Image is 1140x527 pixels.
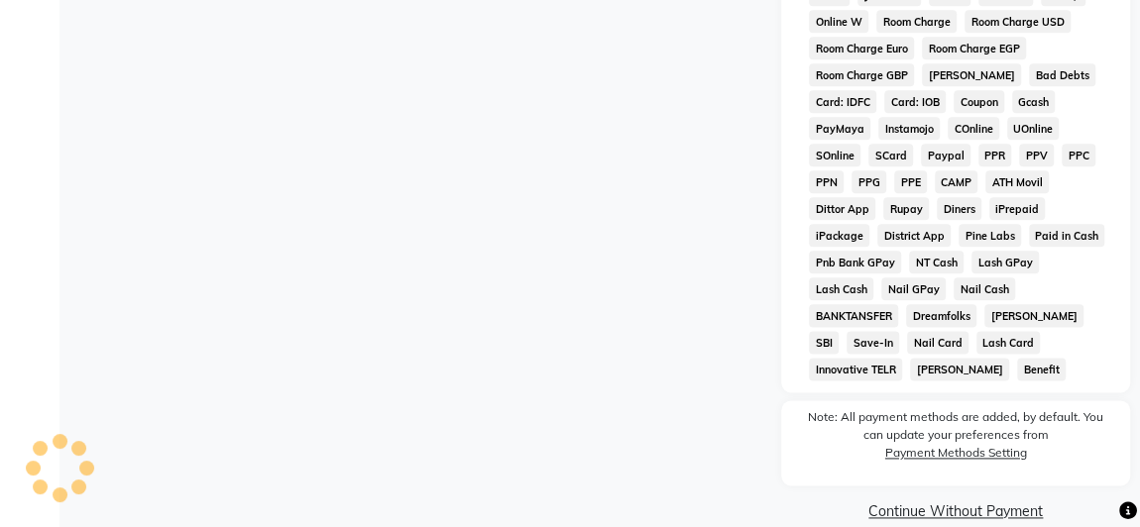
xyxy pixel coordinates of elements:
[922,37,1026,59] span: Room Charge EGP
[852,170,886,193] span: PPG
[1029,224,1105,247] span: Paid in Cash
[884,90,946,113] span: Card: IOB
[847,331,899,354] span: Save-In
[809,37,914,59] span: Room Charge Euro
[984,304,1083,327] span: [PERSON_NAME]
[1007,117,1060,140] span: UOnline
[909,251,964,273] span: NT Cash
[785,501,1126,522] a: Continue Without Payment
[959,224,1021,247] span: Pine Labs
[971,251,1039,273] span: Lash GPay
[954,90,1004,113] span: Coupon
[809,251,901,273] span: Pnb Bank GPay
[809,63,914,86] span: Room Charge GBP
[894,170,927,193] span: PPE
[989,197,1046,220] span: iPrepaid
[809,144,860,166] span: SOnline
[809,117,870,140] span: PayMaya
[809,331,839,354] span: SBI
[885,444,1027,462] label: Payment Methods Setting
[976,331,1041,354] span: Lash Card
[809,90,876,113] span: Card: IDFC
[1017,358,1066,380] span: Benefit
[809,10,868,33] span: Online W
[948,117,999,140] span: COnline
[801,408,1110,470] label: Note: All payment methods are added, by default. You can update your preferences from
[921,144,970,166] span: Paypal
[877,224,951,247] span: District App
[883,197,929,220] span: Rupay
[937,197,981,220] span: Diners
[1029,63,1095,86] span: Bad Debts
[1012,90,1056,113] span: Gcash
[910,358,1009,380] span: [PERSON_NAME]
[954,277,1015,300] span: Nail Cash
[965,10,1071,33] span: Room Charge USD
[985,170,1049,193] span: ATH Movil
[809,358,902,380] span: Innovative TELR
[1062,144,1095,166] span: PPC
[809,277,873,300] span: Lash Cash
[881,277,946,300] span: Nail GPay
[907,331,969,354] span: Nail Card
[868,144,913,166] span: SCard
[876,10,957,33] span: Room Charge
[809,224,869,247] span: iPackage
[878,117,940,140] span: Instamojo
[809,197,875,220] span: Dittor App
[935,170,978,193] span: CAMP
[978,144,1012,166] span: PPR
[809,304,898,327] span: BANKTANSFER
[906,304,976,327] span: Dreamfolks
[922,63,1021,86] span: [PERSON_NAME]
[1019,144,1054,166] span: PPV
[809,170,844,193] span: PPN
